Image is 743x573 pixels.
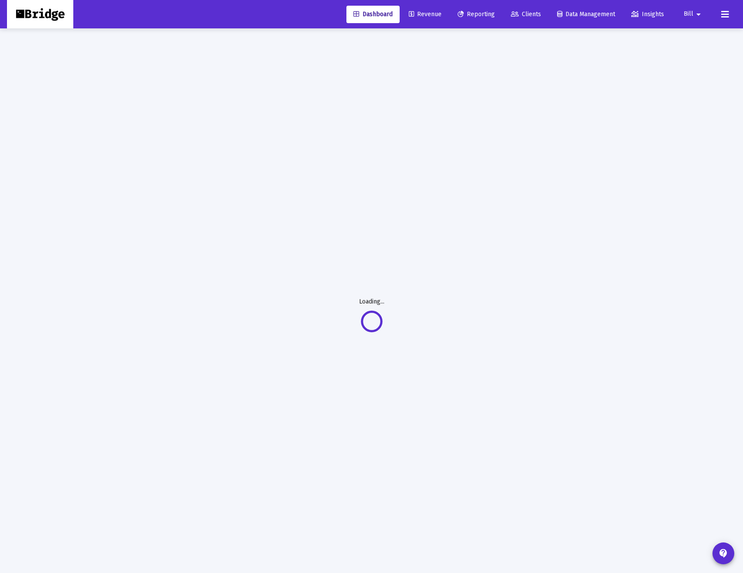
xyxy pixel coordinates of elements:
span: Dashboard [353,10,393,18]
a: Reporting [451,6,502,23]
button: Bill [673,5,714,23]
span: Clients [511,10,541,18]
a: Data Management [550,6,622,23]
a: Revenue [402,6,449,23]
mat-icon: arrow_drop_down [693,6,704,23]
span: Bill [684,10,693,18]
span: Reporting [458,10,495,18]
span: Insights [631,10,664,18]
mat-icon: contact_support [718,548,729,559]
a: Clients [504,6,548,23]
img: Dashboard [14,6,67,23]
a: Insights [624,6,671,23]
span: Revenue [409,10,442,18]
a: Dashboard [346,6,400,23]
span: Data Management [557,10,615,18]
